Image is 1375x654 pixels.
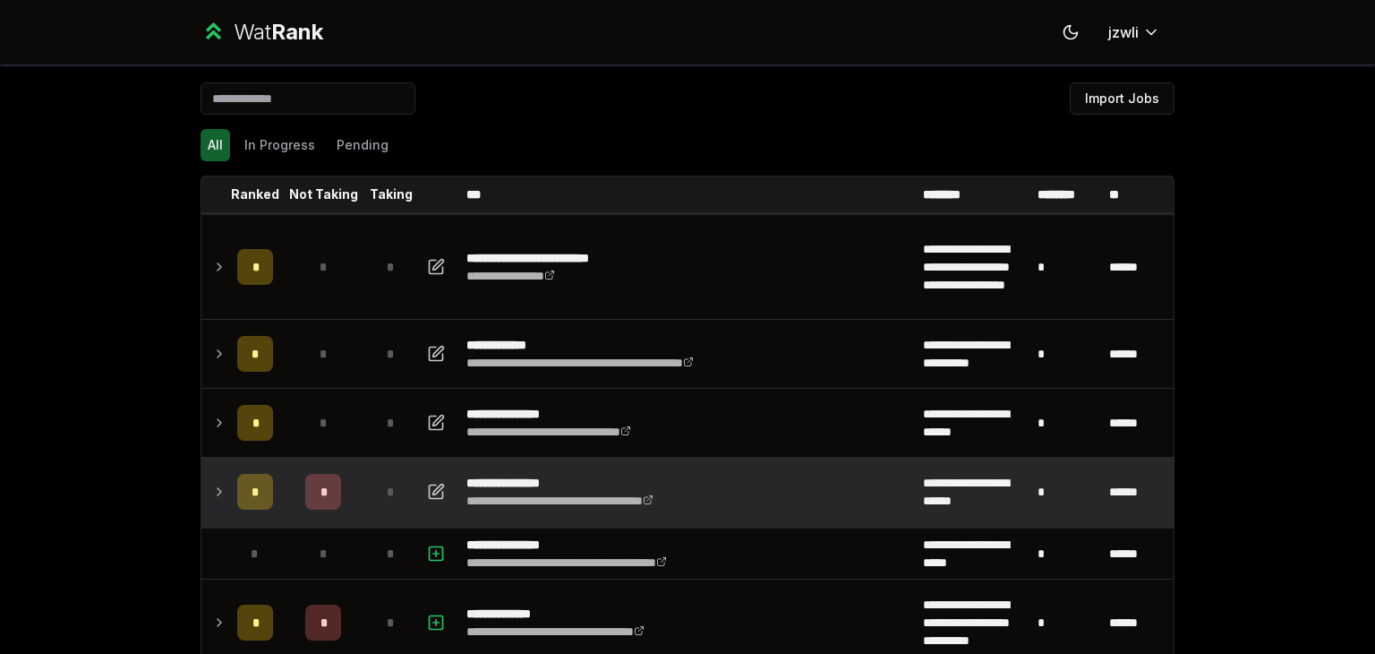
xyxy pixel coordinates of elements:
a: WatRank [201,18,323,47]
p: Not Taking [289,185,358,203]
span: jzwli [1108,22,1139,43]
button: jzwli [1094,16,1174,48]
button: Pending [329,129,396,161]
p: Taking [370,185,413,203]
div: Wat [234,18,323,47]
p: Ranked [231,185,279,203]
button: Import Jobs [1070,82,1174,115]
button: All [201,129,230,161]
button: In Progress [237,129,322,161]
span: Rank [271,19,323,45]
